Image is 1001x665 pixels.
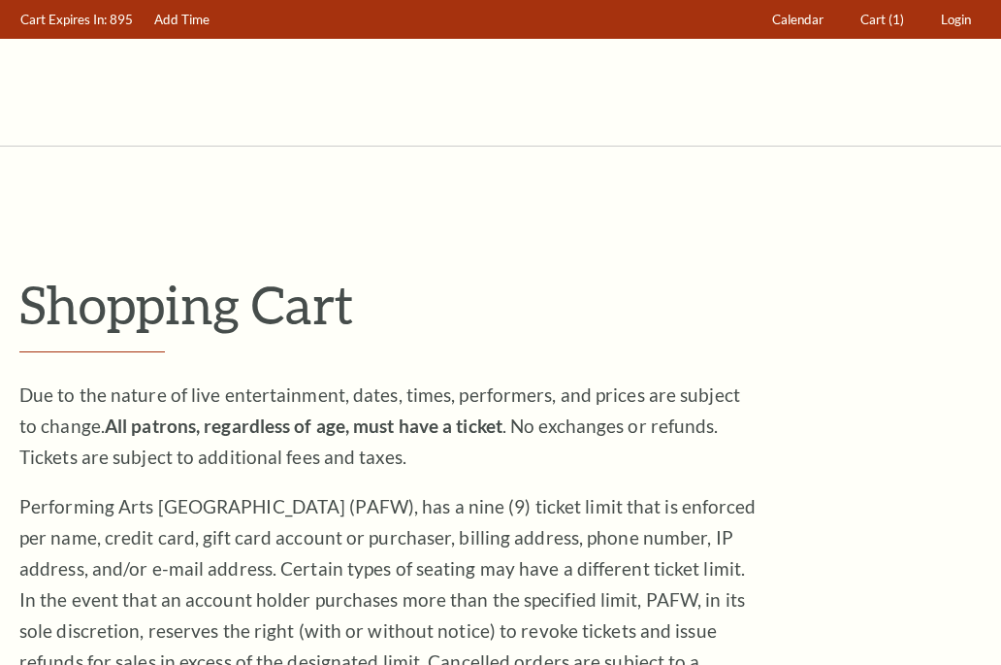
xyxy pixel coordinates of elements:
[852,1,914,39] a: Cart (1)
[888,12,904,27] span: (1)
[110,12,133,27] span: 895
[105,415,502,437] strong: All patrons, regardless of age, must have a ticket
[941,12,971,27] span: Login
[20,12,107,27] span: Cart Expires In:
[19,273,982,336] p: Shopping Cart
[932,1,981,39] a: Login
[145,1,219,39] a: Add Time
[860,12,886,27] span: Cart
[772,12,823,27] span: Calendar
[763,1,833,39] a: Calendar
[19,383,740,468] span: Due to the nature of live entertainment, dates, times, performers, and prices are subject to chan...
